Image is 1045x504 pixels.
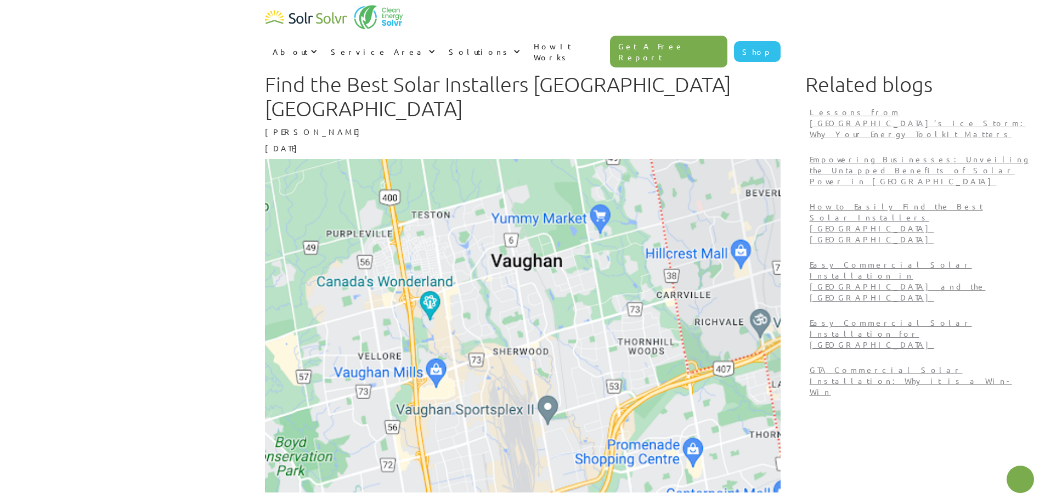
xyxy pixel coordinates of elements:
[734,41,781,62] a: Shop
[810,201,1030,245] p: How to Easily Find the Best Solar Installers [GEOGRAPHIC_DATA] [GEOGRAPHIC_DATA]
[323,35,441,68] div: Service Area
[273,46,308,57] div: About
[805,102,1035,149] a: Lessons from [GEOGRAPHIC_DATA]’s Ice Storm: Why Your Energy Toolkit Matters
[265,35,323,68] div: About
[805,313,1035,360] a: Easy Commercial Solar Installation for [GEOGRAPHIC_DATA]
[610,36,727,67] a: Get A Free Report
[810,364,1030,397] p: GTA Commercial Solar Installation: Why it is a Win-Win
[810,317,1030,350] p: Easy Commercial Solar Installation for [GEOGRAPHIC_DATA]
[1007,466,1034,493] button: Open chatbot widget
[810,106,1030,139] p: Lessons from [GEOGRAPHIC_DATA]’s Ice Storm: Why Your Energy Toolkit Matters
[265,72,781,121] h1: Find the Best Solar Installers [GEOGRAPHIC_DATA] [GEOGRAPHIC_DATA]
[526,30,611,73] a: How It Works
[265,126,781,137] p: [PERSON_NAME]
[265,143,781,154] p: [DATE]
[810,259,1030,303] p: Easy Commercial Solar Installation in [GEOGRAPHIC_DATA] and the [GEOGRAPHIC_DATA]
[805,254,1035,313] a: Easy Commercial Solar Installation in [GEOGRAPHIC_DATA] and the [GEOGRAPHIC_DATA]
[331,46,426,57] div: Service Area
[805,72,1035,97] h1: Related blogs
[805,149,1035,196] a: Empowering Businesses: Unveiling the Untapped Benefits of Solar Power in [GEOGRAPHIC_DATA]
[805,196,1035,254] a: How to Easily Find the Best Solar Installers [GEOGRAPHIC_DATA] [GEOGRAPHIC_DATA]
[441,35,526,68] div: Solutions
[810,154,1030,186] p: Empowering Businesses: Unveiling the Untapped Benefits of Solar Power in [GEOGRAPHIC_DATA]
[449,46,511,57] div: Solutions
[805,360,1035,407] a: GTA Commercial Solar Installation: Why it is a Win-Win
